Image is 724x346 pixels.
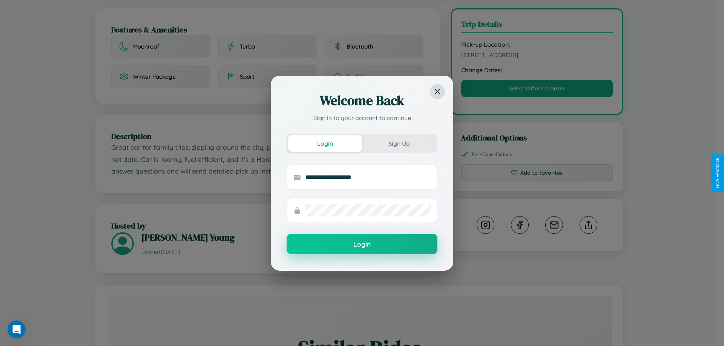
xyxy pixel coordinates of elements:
h2: Welcome Back [287,91,437,110]
button: Login [288,135,362,152]
p: Sign in to your account to continue [287,113,437,122]
iframe: Intercom live chat [8,320,26,338]
button: Sign Up [362,135,436,152]
button: Login [287,234,437,254]
div: Give Feedback [715,158,720,188]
